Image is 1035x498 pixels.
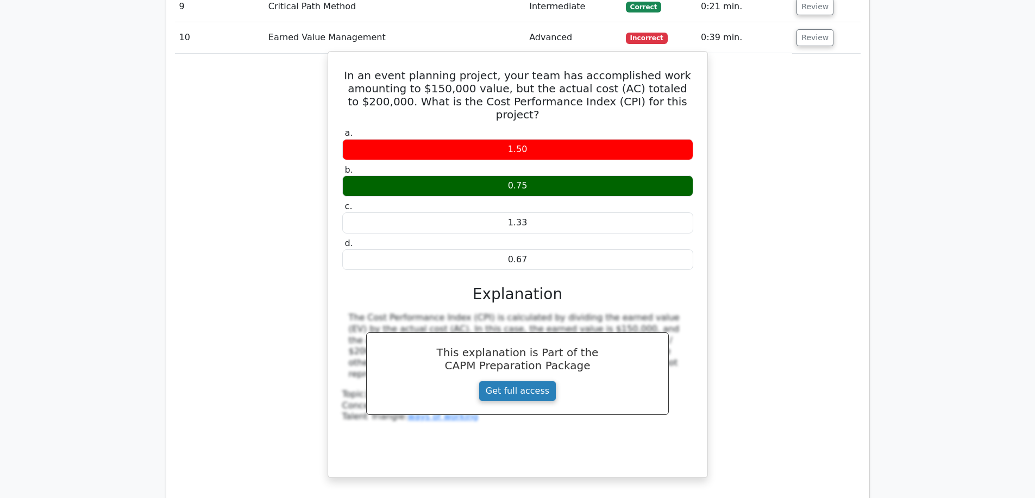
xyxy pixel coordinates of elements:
[345,165,353,175] span: b.
[342,249,693,270] div: 0.67
[342,212,693,234] div: 1.33
[349,312,687,380] div: The Cost Performance Index (CPI) is calculated by dividing the earned value (EV) by the actual co...
[407,411,478,421] a: ways of working
[341,69,694,121] h5: In an event planning project, your team has accomplished work amounting to $150,000 value, but th...
[697,22,792,53] td: 0:39 min.
[626,2,661,12] span: Correct
[342,175,693,197] div: 0.75
[342,139,693,160] div: 1.50
[345,201,353,211] span: c.
[345,128,353,138] span: a.
[264,22,525,53] td: Earned Value Management
[525,22,622,53] td: Advanced
[342,389,693,400] div: Topic:
[626,33,668,43] span: Incorrect
[342,400,693,412] div: Concept:
[342,389,693,423] div: Talent Triangle:
[349,285,687,304] h3: Explanation
[796,29,833,46] button: Review
[345,238,353,248] span: d.
[175,22,264,53] td: 10
[479,381,556,401] a: Get full access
